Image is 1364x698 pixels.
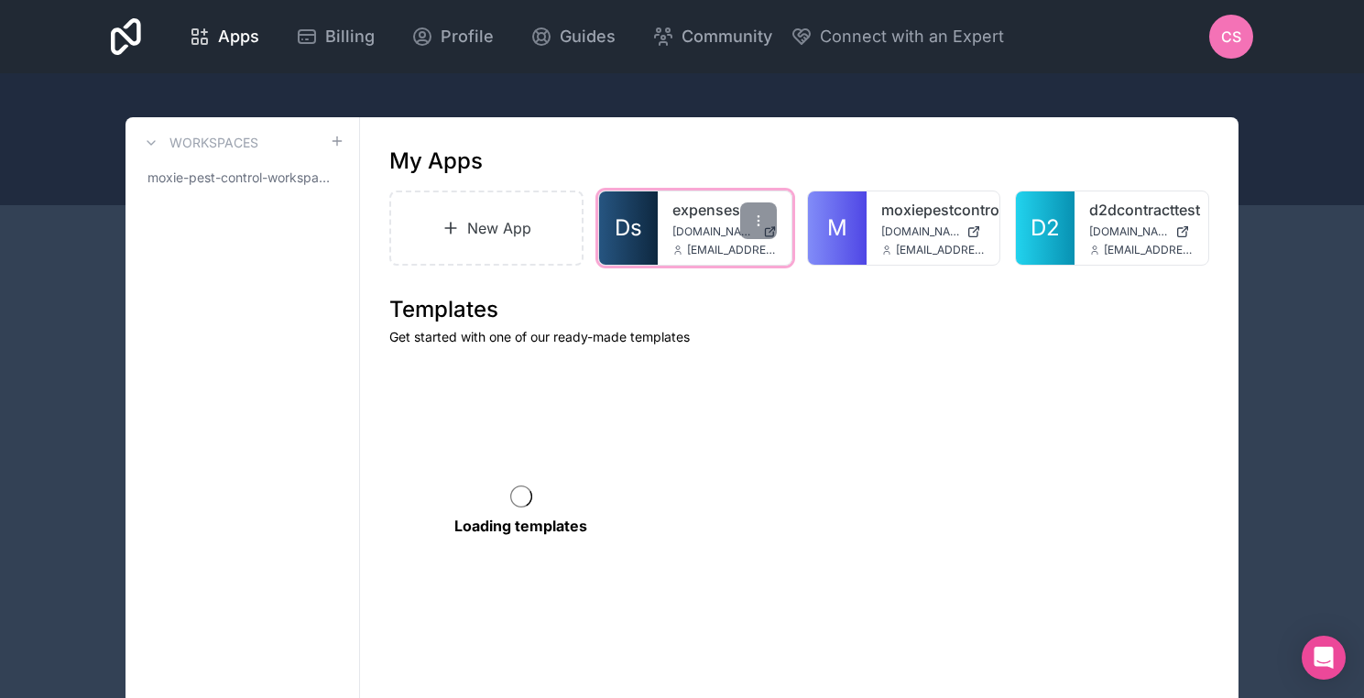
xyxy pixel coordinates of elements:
a: Guides [516,16,630,57]
a: d2dcontracttest [1089,199,1194,221]
span: [DOMAIN_NAME] [1089,224,1168,239]
h1: Templates [389,295,1209,324]
a: D2 [1016,191,1075,265]
a: moxiepestcontrol [881,199,986,221]
h3: Workspaces [169,134,258,152]
a: expenses [672,199,777,221]
a: [DOMAIN_NAME] [1089,224,1194,239]
span: [DOMAIN_NAME] [672,224,756,239]
span: Ds [615,213,642,243]
a: Billing [281,16,389,57]
a: Community [638,16,787,57]
p: Get started with one of our ready-made templates [389,328,1209,346]
h1: My Apps [389,147,483,176]
a: New App [389,191,584,266]
span: [EMAIL_ADDRESS][DOMAIN_NAME] [1104,243,1194,257]
span: [DOMAIN_NAME] [881,224,960,239]
p: Loading templates [454,515,587,537]
div: Open Intercom Messenger [1302,636,1346,680]
span: CS [1221,26,1241,48]
a: moxie-pest-control-workspace [140,161,344,194]
span: Community [682,24,772,49]
span: M [827,213,847,243]
span: Apps [218,24,259,49]
a: [DOMAIN_NAME] [881,224,986,239]
span: Billing [325,24,375,49]
span: Connect with an Expert [820,24,1004,49]
a: M [808,191,867,265]
a: Ds [599,191,658,265]
span: moxie-pest-control-workspace [147,169,330,187]
span: D2 [1031,213,1060,243]
span: Guides [560,24,616,49]
span: [EMAIL_ADDRESS][DOMAIN_NAME] [687,243,777,257]
span: [EMAIL_ADDRESS][DOMAIN_NAME] [896,243,986,257]
span: Profile [441,24,494,49]
a: Profile [397,16,508,57]
button: Connect with an Expert [791,24,1004,49]
a: Workspaces [140,132,258,154]
a: Apps [174,16,274,57]
a: [DOMAIN_NAME] [672,224,777,239]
